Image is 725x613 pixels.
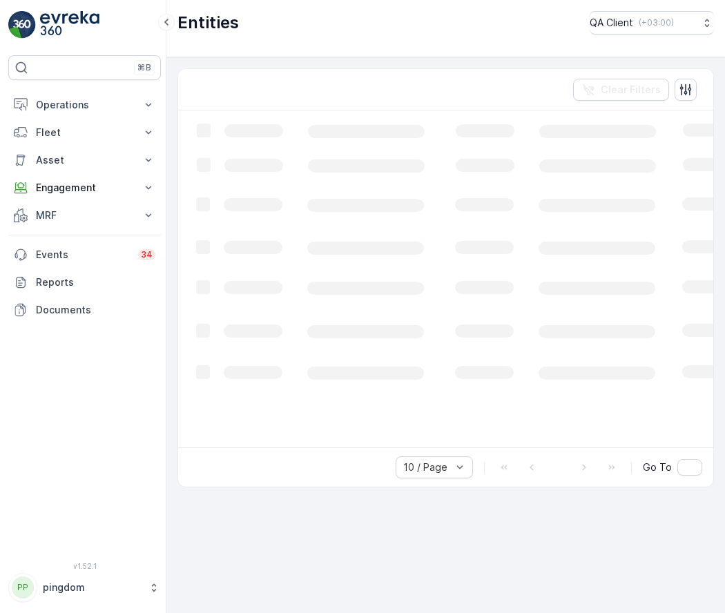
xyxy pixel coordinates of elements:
[573,79,669,101] button: Clear Filters
[36,275,155,289] p: Reports
[36,126,133,139] p: Fleet
[141,249,153,260] p: 34
[639,17,674,28] p: ( +03:00 )
[177,12,239,34] p: Entities
[8,269,161,296] a: Reports
[36,248,130,262] p: Events
[8,119,161,146] button: Fleet
[601,83,661,97] p: Clear Filters
[8,11,36,39] img: logo
[36,303,155,317] p: Documents
[43,581,142,594] p: pingdom
[8,91,161,119] button: Operations
[8,202,161,229] button: MRF
[137,62,151,73] p: ⌘B
[643,460,672,474] span: Go To
[8,296,161,324] a: Documents
[8,174,161,202] button: Engagement
[36,153,133,167] p: Asset
[8,146,161,174] button: Asset
[8,562,161,570] span: v 1.52.1
[36,181,133,195] p: Engagement
[590,16,633,30] p: QA Client
[36,98,133,112] p: Operations
[36,208,133,222] p: MRF
[40,11,99,39] img: logo_light-DOdMpM7g.png
[8,573,161,602] button: PPpingdom
[12,576,34,599] div: PP
[590,11,714,35] button: QA Client(+03:00)
[8,241,161,269] a: Events34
